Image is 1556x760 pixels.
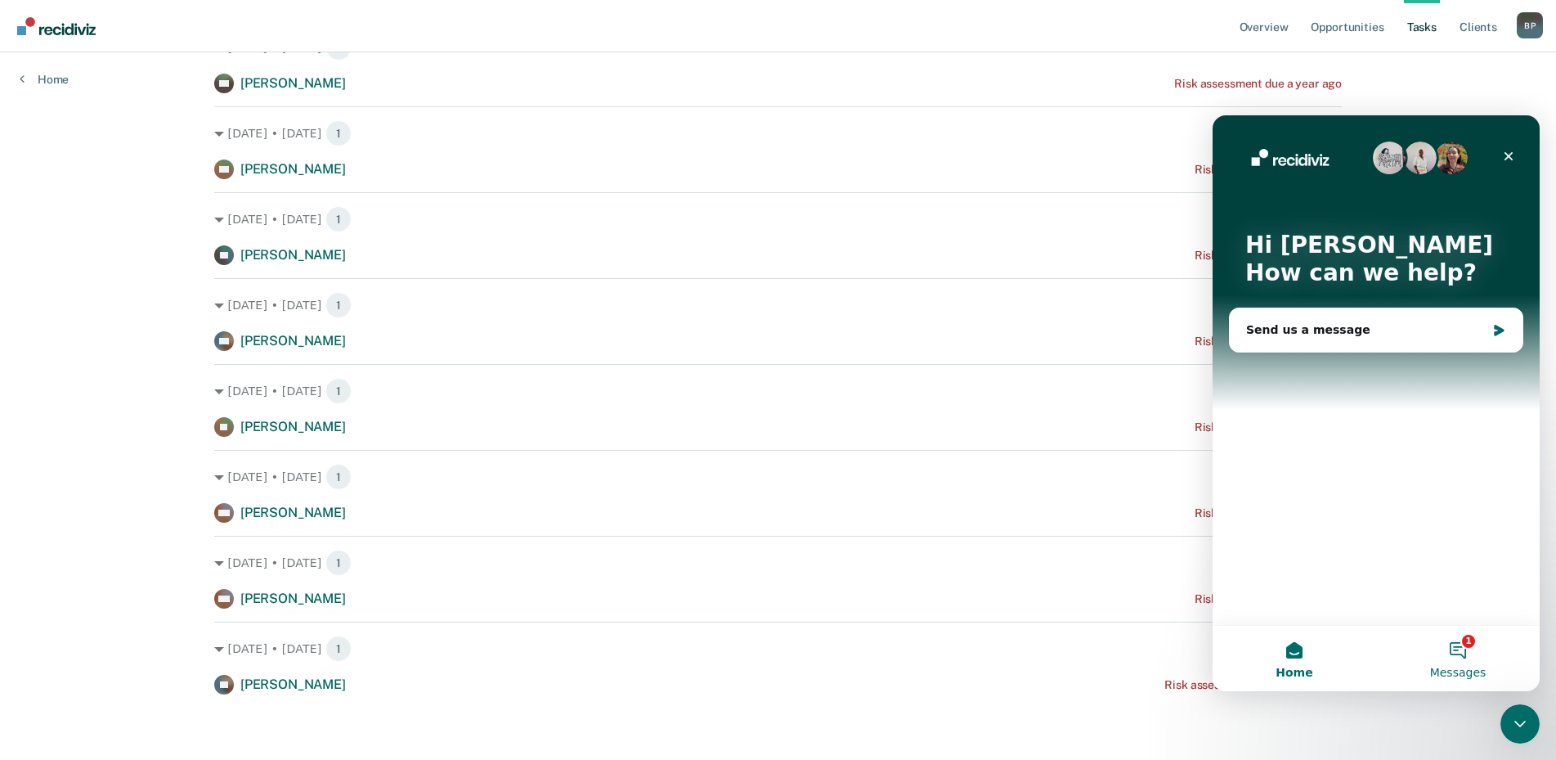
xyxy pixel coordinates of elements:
[1174,77,1342,91] div: Risk assessment due a year ago
[1500,704,1540,744] iframe: Intercom live chat
[1195,420,1342,434] div: Risk assessment due [DATE]
[240,419,346,434] span: [PERSON_NAME]
[325,206,352,232] span: 1
[214,120,1342,146] div: [DATE] • [DATE] 1
[325,378,352,404] span: 1
[1517,12,1543,38] button: Profile dropdown button
[240,333,346,349] span: [PERSON_NAME]
[20,72,69,87] a: Home
[17,17,96,35] img: Recidiviz
[240,247,346,263] span: [PERSON_NAME]
[325,120,352,146] span: 1
[1195,506,1342,520] div: Risk assessment due [DATE]
[325,636,352,662] span: 1
[214,292,1342,318] div: [DATE] • [DATE] 1
[240,161,346,177] span: [PERSON_NAME]
[240,505,346,520] span: [PERSON_NAME]
[325,550,352,576] span: 1
[1195,335,1342,349] div: Risk assessment due [DATE]
[214,378,1342,404] div: [DATE] • [DATE] 1
[1195,163,1342,177] div: Risk assessment due [DATE]
[214,550,1342,576] div: [DATE] • [DATE] 1
[214,636,1342,662] div: [DATE] • [DATE] 1
[325,292,352,318] span: 1
[1213,115,1540,691] iframe: Intercom live chat
[1517,12,1543,38] div: B P
[1195,249,1342,263] div: Risk assessment due [DATE]
[214,206,1342,232] div: [DATE] • [DATE] 1
[325,464,352,490] span: 1
[240,591,346,606] span: [PERSON_NAME]
[214,464,1342,490] div: [DATE] • [DATE] 1
[1164,678,1342,692] div: Risk assessment due a month ago
[1195,592,1342,606] div: Risk assessment due [DATE]
[240,677,346,692] span: [PERSON_NAME]
[240,75,346,91] span: [PERSON_NAME]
